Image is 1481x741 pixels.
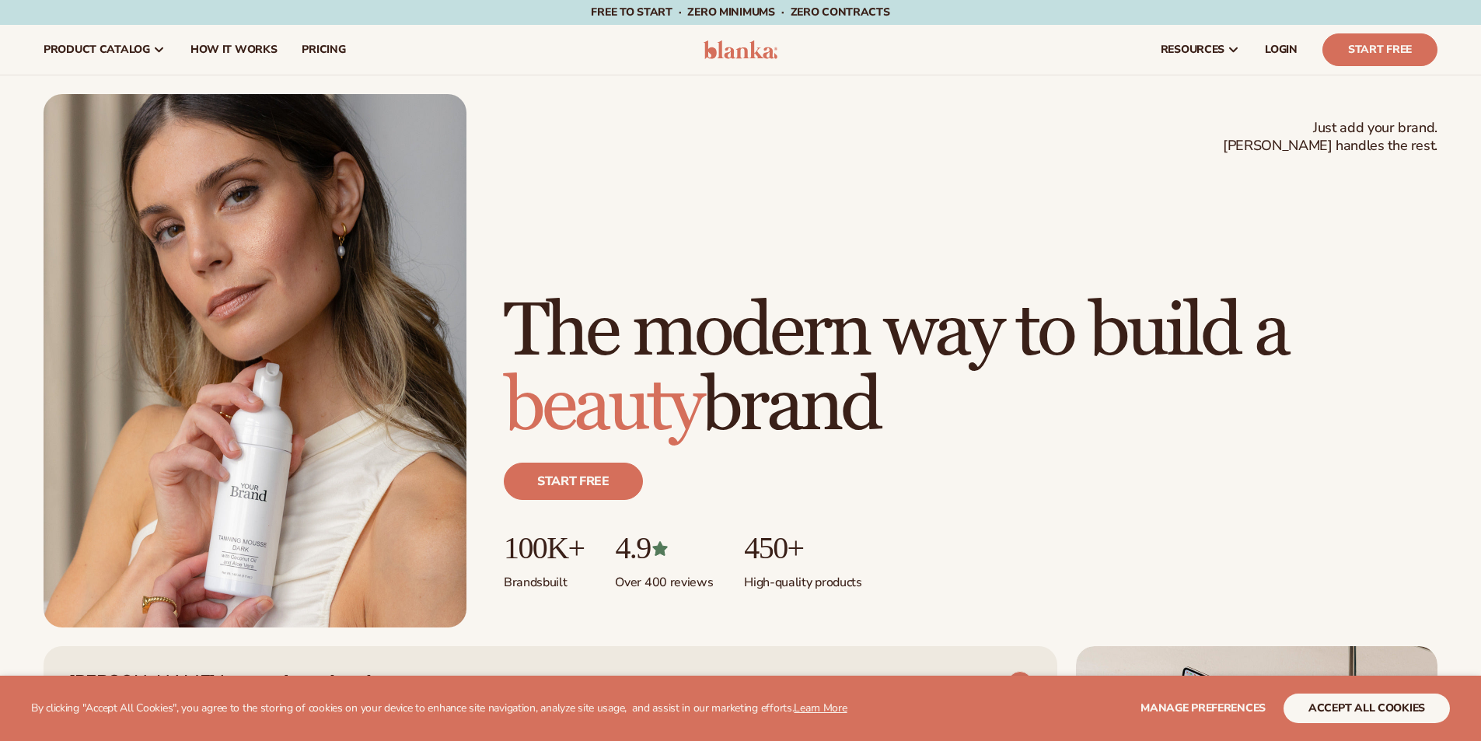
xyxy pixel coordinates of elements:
span: beauty [504,361,701,452]
a: product catalog [31,25,178,75]
a: How It Works [178,25,290,75]
span: pricing [302,44,345,56]
a: resources [1148,25,1252,75]
p: Over 400 reviews [615,565,713,591]
a: LOGIN [1252,25,1310,75]
p: High-quality products [744,565,861,591]
p: 450+ [744,531,861,565]
p: 4.9 [615,531,713,565]
a: Start Free [1322,33,1437,66]
a: VIEW PRODUCTS [896,671,1032,696]
p: Brands built [504,565,584,591]
button: accept all cookies [1284,694,1450,723]
img: Female holding tanning mousse. [44,94,466,627]
a: pricing [289,25,358,75]
a: Start free [504,463,643,500]
button: Manage preferences [1140,694,1266,723]
h1: The modern way to build a brand [504,295,1437,444]
span: Free to start · ZERO minimums · ZERO contracts [591,5,889,19]
p: By clicking "Accept All Cookies", you agree to the storing of cookies on your device to enhance s... [31,702,847,715]
span: How It Works [190,44,278,56]
a: Learn More [794,701,847,715]
img: logo [704,40,777,59]
span: resources [1161,44,1224,56]
span: product catalog [44,44,150,56]
span: Just add your brand. [PERSON_NAME] handles the rest. [1223,119,1437,156]
span: LOGIN [1265,44,1298,56]
span: Manage preferences [1140,701,1266,715]
p: 100K+ [504,531,584,565]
